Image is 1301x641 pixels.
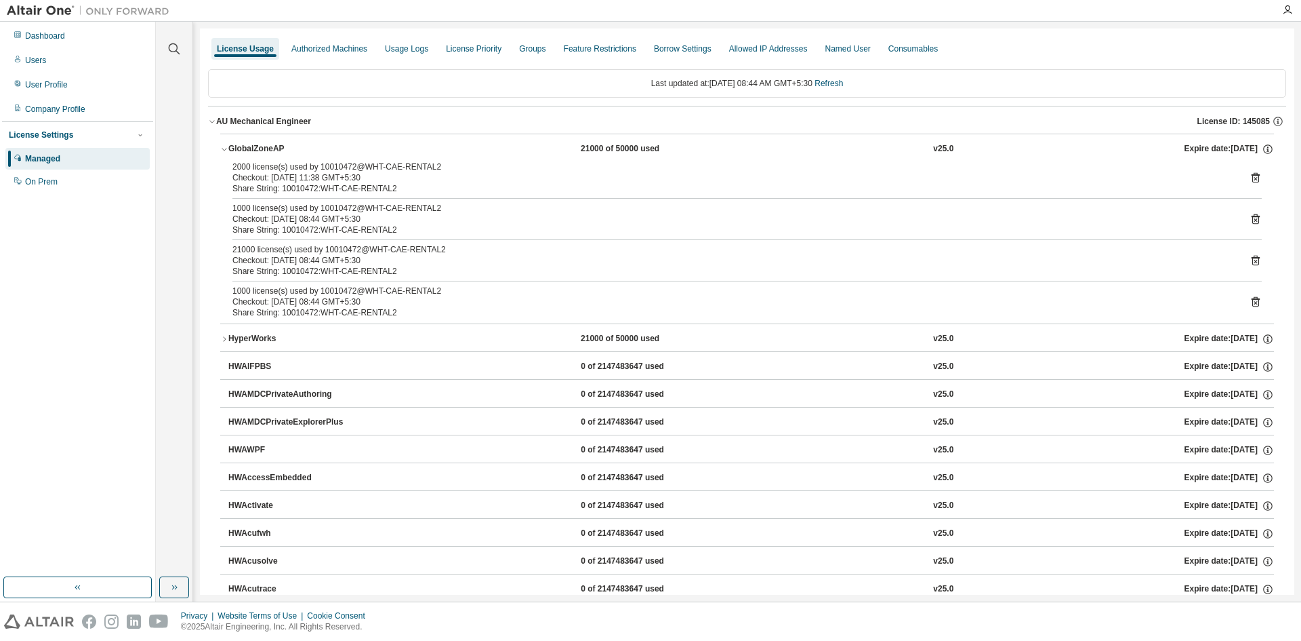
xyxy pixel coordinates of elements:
a: Refresh [814,79,843,88]
button: HyperWorks21000 of 50000 usedv25.0Expire date:[DATE] [220,324,1274,354]
div: HWAMDCPrivateExplorerPlus [228,416,350,429]
div: 0 of 2147483647 used [581,444,703,457]
div: 2000 license(s) used by 10010472@WHT-CAE-RENTAL2 [232,161,1229,172]
div: 0 of 2147483647 used [581,583,703,596]
div: AU Mechanical Engineer [216,116,311,127]
div: HWAMDCPrivateAuthoring [228,389,350,401]
div: 21000 license(s) used by 10010472@WHT-CAE-RENTAL2 [232,244,1229,255]
div: Share String: 10010472:WHT-CAE-RENTAL2 [232,183,1229,194]
div: License Usage [217,43,274,54]
div: Checkout: [DATE] 11:38 GMT+5:30 [232,172,1229,183]
div: User Profile [25,79,68,90]
div: HWAWPF [228,444,350,457]
div: 0 of 2147483647 used [581,361,703,373]
div: 0 of 2147483647 used [581,389,703,401]
div: Privacy [181,610,218,621]
div: v25.0 [933,143,953,155]
img: instagram.svg [104,615,119,629]
div: Company Profile [25,104,85,115]
div: Borrow Settings [654,43,711,54]
div: Feature Restrictions [564,43,636,54]
div: 21000 of 50000 used [581,143,703,155]
button: HWAcusolve0 of 2147483647 usedv25.0Expire date:[DATE] [228,547,1274,577]
img: altair_logo.svg [4,615,74,629]
div: v25.0 [933,389,953,401]
div: HWAcutrace [228,583,350,596]
div: Expire date: [DATE] [1184,389,1274,401]
div: GlobalZoneAP [228,143,350,155]
div: Share String: 10010472:WHT-CAE-RENTAL2 [232,266,1229,277]
div: 1000 license(s) used by 10010472@WHT-CAE-RENTAL2 [232,286,1229,296]
div: Checkout: [DATE] 08:44 GMT+5:30 [232,296,1229,307]
div: 0 of 2147483647 used [581,472,703,484]
div: Allowed IP Addresses [729,43,808,54]
div: Expire date: [DATE] [1184,416,1274,429]
div: 0 of 2147483647 used [581,528,703,540]
div: v25.0 [933,361,953,373]
img: linkedin.svg [127,615,141,629]
div: Website Terms of Use [218,610,307,621]
div: Expire date: [DATE] [1184,361,1274,373]
div: v25.0 [933,472,953,484]
div: v25.0 [933,444,953,457]
div: v25.0 [933,333,953,345]
p: © 2025 Altair Engineering, Inc. All Rights Reserved. [181,621,373,633]
div: v25.0 [933,416,953,429]
div: HWAIFPBS [228,361,350,373]
div: Share String: 10010472:WHT-CAE-RENTAL2 [232,307,1229,318]
button: HWAMDCPrivateAuthoring0 of 2147483647 usedv25.0Expire date:[DATE] [228,380,1274,410]
button: HWAMDCPrivateExplorerPlus0 of 2147483647 usedv25.0Expire date:[DATE] [228,408,1274,438]
button: GlobalZoneAP21000 of 50000 usedv25.0Expire date:[DATE] [220,134,1274,164]
div: v25.0 [933,500,953,512]
div: Expire date: [DATE] [1184,583,1274,596]
div: HWAcufwh [228,528,350,540]
div: 0 of 2147483647 used [581,416,703,429]
span: License ID: 145085 [1197,116,1270,127]
div: v25.0 [933,583,953,596]
div: Expire date: [DATE] [1184,444,1274,457]
img: youtube.svg [149,615,169,629]
div: HyperWorks [228,333,350,345]
button: HWActivate0 of 2147483647 usedv25.0Expire date:[DATE] [228,491,1274,521]
div: Expire date: [DATE] [1184,472,1274,484]
div: Expire date: [DATE] [1184,500,1274,512]
div: Last updated at: [DATE] 08:44 AM GMT+5:30 [208,69,1286,98]
div: Expire date: [DATE] [1184,143,1274,155]
div: Cookie Consent [307,610,373,621]
div: Usage Logs [385,43,428,54]
img: Altair One [7,4,176,18]
div: Dashboard [25,31,65,41]
div: Expire date: [DATE] [1184,556,1274,568]
div: Groups [519,43,545,54]
div: Expire date: [DATE] [1184,528,1274,540]
div: v25.0 [933,556,953,568]
button: HWAcutrace0 of 2147483647 usedv25.0Expire date:[DATE] [228,575,1274,604]
div: On Prem [25,176,58,187]
button: HWAcufwh0 of 2147483647 usedv25.0Expire date:[DATE] [228,519,1274,549]
div: Share String: 10010472:WHT-CAE-RENTAL2 [232,225,1229,235]
div: 0 of 2147483647 used [581,500,703,512]
div: Checkout: [DATE] 08:44 GMT+5:30 [232,255,1229,266]
div: HWActivate [228,500,350,512]
div: Named User [825,43,870,54]
div: Managed [25,153,60,164]
img: facebook.svg [82,615,96,629]
div: License Settings [9,130,73,140]
div: Authorized Machines [291,43,367,54]
div: 1000 license(s) used by 10010472@WHT-CAE-RENTAL2 [232,203,1229,214]
button: HWAccessEmbedded0 of 2147483647 usedv25.0Expire date:[DATE] [228,463,1274,493]
div: Expire date: [DATE] [1184,333,1274,345]
button: HWAIFPBS0 of 2147483647 usedv25.0Expire date:[DATE] [228,352,1274,382]
div: HWAcusolve [228,556,350,568]
button: AU Mechanical EngineerLicense ID: 145085 [208,106,1286,136]
div: 21000 of 50000 used [581,333,703,345]
div: License Priority [446,43,501,54]
div: v25.0 [933,528,953,540]
div: Checkout: [DATE] 08:44 GMT+5:30 [232,214,1229,225]
div: HWAccessEmbedded [228,472,350,484]
div: Users [25,55,46,66]
button: HWAWPF0 of 2147483647 usedv25.0Expire date:[DATE] [228,435,1274,465]
div: Consumables [888,43,938,54]
div: 0 of 2147483647 used [581,556,703,568]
